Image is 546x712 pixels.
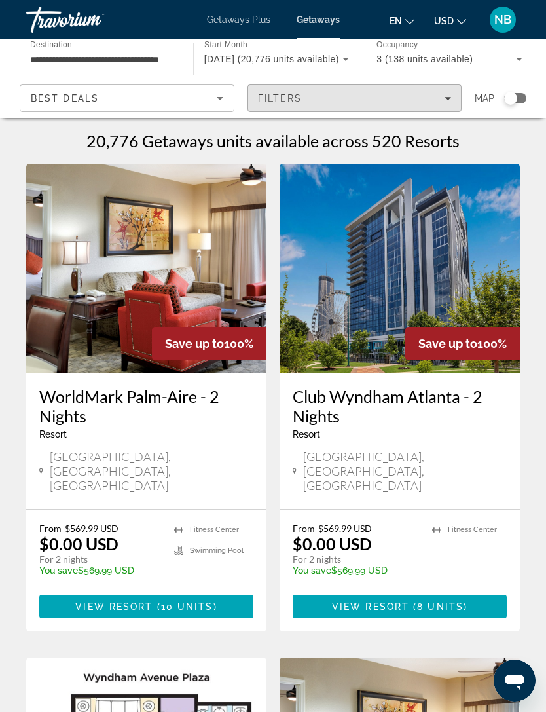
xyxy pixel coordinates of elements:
p: $0.00 USD [293,534,372,553]
span: Filters [258,93,302,103]
span: Fitness Center [190,525,239,534]
span: en [390,16,402,26]
h1: 20,776 Getaways units available across 520 Resorts [86,131,460,151]
button: View Resort(8 units) [293,595,507,618]
button: View Resort(10 units) [39,595,253,618]
p: For 2 nights [293,553,419,565]
span: From [293,523,315,534]
p: For 2 nights [39,553,161,565]
span: Resort [39,429,67,440]
span: 3 (138 units available) [376,54,473,64]
span: $569.99 USD [318,523,372,534]
span: 10 units [161,601,213,612]
span: From [39,523,62,534]
div: 100% [405,327,520,360]
p: $0.00 USD [39,534,118,553]
div: 100% [152,327,266,360]
button: Filters [247,84,462,112]
span: [DATE] (20,776 units available) [204,54,339,64]
span: 8 units [417,601,464,612]
input: Select destination [30,52,176,67]
a: WorldMark Palm-Aire - 2 Nights [39,386,253,426]
span: Start Month [204,41,247,49]
a: Getaways Plus [207,14,270,25]
span: NB [494,13,511,26]
a: Getaways [297,14,340,25]
button: Change currency [434,11,466,30]
span: $569.99 USD [65,523,118,534]
button: User Menu [486,6,520,33]
span: Fitness Center [448,525,497,534]
span: ( ) [153,601,217,612]
a: Club Wyndham Atlanta - 2 Nights [293,386,507,426]
a: Travorium [26,3,157,37]
span: Save up to [165,337,224,350]
span: Occupancy [376,41,418,49]
span: View Resort [332,601,409,612]
span: View Resort [75,601,153,612]
span: USD [434,16,454,26]
img: WorldMark Palm-Aire - 2 Nights [26,164,266,373]
span: Swimming Pool [190,546,244,555]
p: $569.99 USD [293,565,419,576]
span: [GEOGRAPHIC_DATA], [GEOGRAPHIC_DATA], [GEOGRAPHIC_DATA] [50,449,253,493]
span: [GEOGRAPHIC_DATA], [GEOGRAPHIC_DATA], [GEOGRAPHIC_DATA] [303,449,507,493]
img: Club Wyndham Atlanta - 2 Nights [280,164,520,373]
span: Best Deals [31,93,99,103]
span: Resort [293,429,320,440]
span: Destination [30,40,72,48]
iframe: Button to launch messaging window [494,660,536,702]
p: $569.99 USD [39,565,161,576]
span: Map [475,89,494,107]
span: Save up to [418,337,477,350]
mat-select: Sort by [31,90,223,106]
span: ( ) [409,601,467,612]
button: Change language [390,11,414,30]
span: You save [293,565,331,576]
span: You save [39,565,78,576]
